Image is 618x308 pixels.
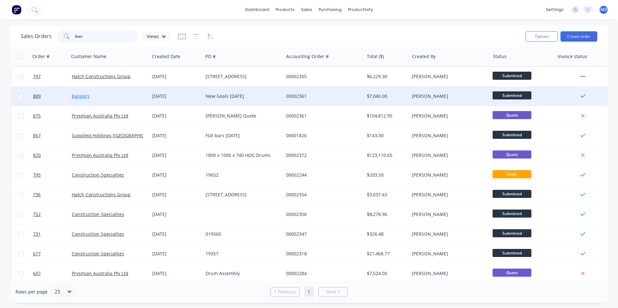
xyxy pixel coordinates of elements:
[206,191,277,198] div: [STREET_ADDRESS]
[298,5,315,15] div: sales
[72,152,128,158] a: Prysmian Australia Pty Ltd
[493,170,531,178] span: Draft
[152,93,200,99] div: [DATE]
[33,251,41,257] span: 677
[367,270,405,277] div: $7,524.00
[71,53,106,60] div: Customer Name
[206,113,277,119] div: [PERSON_NAME] Quote
[493,131,531,139] span: Submitted
[152,132,200,139] div: [DATE]
[304,287,314,297] a: Page 1 is your current page
[367,191,405,198] div: $3,037.43
[286,270,358,277] div: 00002284
[33,185,72,204] a: 736
[33,224,72,244] a: 731
[152,53,180,60] div: Created Date
[367,132,405,139] div: $143.00
[286,191,358,198] div: 00002354
[72,211,124,217] a: Construction Specialties
[33,205,72,224] a: 752
[33,126,72,145] a: 857
[315,5,345,15] div: purchasing
[33,172,41,178] span: 795
[345,5,376,15] div: productivity
[206,152,277,159] div: 1800 x 1000 x 740 HDG Drums
[286,231,358,237] div: 00002347
[33,73,41,80] span: 797
[72,270,128,276] a: Prysmian Australia Pty Ltd
[72,231,124,237] a: Construction Specialties
[33,93,41,99] span: 889
[493,210,531,218] span: Submitted
[412,93,484,99] div: [PERSON_NAME]
[33,231,41,237] span: 731
[286,132,358,139] div: 00001826
[205,53,216,60] div: PO #
[412,73,484,80] div: [PERSON_NAME]
[493,91,531,99] span: Submitted
[152,152,200,159] div: [DATE]
[286,172,358,178] div: 00002244
[152,231,200,237] div: [DATE]
[558,53,587,60] div: Invoice status
[72,251,124,257] a: Construction Specialties
[271,289,299,295] a: Previous page
[206,73,277,80] div: [STREET_ADDRESS]
[493,190,531,198] span: Submitted
[272,5,298,15] div: products
[147,33,159,40] span: Views
[412,53,436,60] div: Created By
[412,270,484,277] div: [PERSON_NAME]
[33,106,72,126] a: 875
[206,251,277,257] div: 19357
[286,152,358,159] div: 00002372
[72,93,90,99] a: Rangers
[72,73,131,79] a: Hatch Constructions Group
[33,87,72,106] a: 889
[412,152,484,159] div: [PERSON_NAME]
[206,132,277,139] div: Flat bars [DATE]
[33,211,41,218] span: 752
[412,191,484,198] div: [PERSON_NAME]
[72,191,131,198] a: Hatch Constructions Group
[286,53,329,60] div: Accounting Order #
[286,73,358,80] div: 00002355
[72,132,176,139] a: Supplied Holdings ([GEOGRAPHIC_DATA]) Pty Ltd
[16,289,48,295] span: Rows per page
[12,5,21,15] img: Factory
[493,150,531,159] span: Quote
[367,172,405,178] div: $203.50
[72,113,128,119] a: Prysmian Australia Pty Ltd
[242,5,272,15] a: dashboard
[33,152,41,159] span: 820
[206,93,277,99] div: New Goals [DATE]
[286,251,358,257] div: 00002318
[33,146,72,165] a: 820
[412,132,484,139] div: [PERSON_NAME]
[493,269,531,277] span: Quote
[33,132,41,139] span: 857
[206,172,277,178] div: 19652
[286,211,358,218] div: 00002356
[493,72,531,80] span: Submitted
[367,113,405,119] div: $104,812.95
[367,251,405,257] div: $21,468.77
[367,73,405,80] div: $6,229.30
[268,287,350,297] ul: Pagination
[286,93,358,99] div: 00002361
[493,53,506,60] div: Status
[286,113,358,119] div: 00002361
[278,289,296,295] span: Previous
[412,113,484,119] div: [PERSON_NAME]
[601,7,607,13] span: MO
[367,231,405,237] div: $326.48
[33,264,72,283] a: 647
[152,113,200,119] div: [DATE]
[152,191,200,198] div: [DATE]
[152,172,200,178] div: [DATE]
[412,211,484,218] div: [PERSON_NAME]
[560,31,597,42] button: Create order
[367,211,405,218] div: $8,278.96
[206,270,277,277] div: Drum Assembly
[32,53,49,60] div: Order #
